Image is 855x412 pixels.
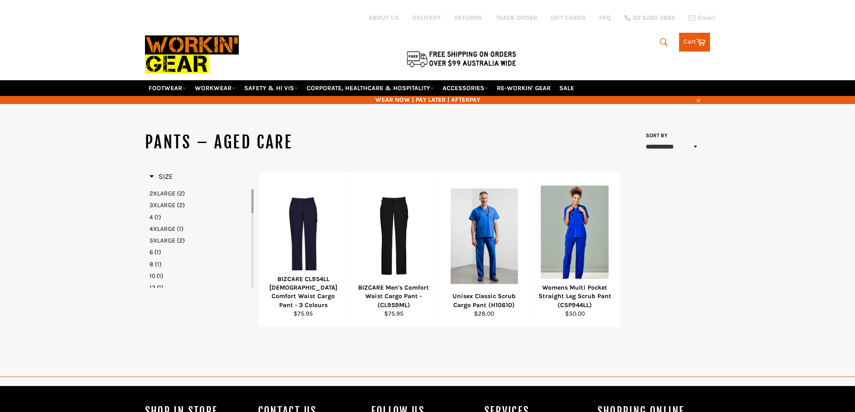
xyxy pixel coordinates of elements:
span: (2) [177,201,185,209]
span: 8 [149,260,153,268]
label: Sort by [643,132,668,139]
span: (1) [157,272,163,280]
a: DELIVERY [412,13,441,22]
a: 4 [149,213,250,221]
a: Cart [679,33,710,52]
span: 4XLARGE [149,225,175,233]
a: 8 [149,260,250,269]
a: Unisex Classic Scrub Cargo Pant (H10610)Unisex Classic Scrub Cargo Pant (H10610)$28.00 [439,172,530,327]
a: FOOTWEAR [145,80,190,96]
a: ACCESSORIES [439,80,492,96]
div: BIZCARE CL954LL [DEMOGRAPHIC_DATA] Comfort Waist Cargo Pant - 3 Colours [264,275,343,309]
a: GIFT CARDS [551,13,586,22]
a: CORPORATE, HEALTHCARE & HOSPITALITY [303,80,438,96]
a: 4XLARGE [149,225,250,233]
h1: PANTS – AGED CARE [145,131,428,154]
a: RETURNS [454,13,482,22]
a: BIZCARE CL954LL Ladies Comfort Waist Cargo Pant - 3 ColoursBIZCARE CL954LL [DEMOGRAPHIC_DATA] Com... [258,172,349,327]
div: Womens Multi Pocket Straight Leg Scrub Pant (CSP944LL) [535,283,614,309]
a: FAQ [599,13,611,22]
h3: Size [149,172,173,181]
span: (1) [154,213,161,221]
span: (1) [154,248,161,256]
a: Email [688,14,715,22]
img: Workin Gear leaders in Workwear, Safety Boots, PPE, Uniforms. Australia's No.1 in Workwear [145,29,239,80]
a: 3XLARGE [149,201,250,209]
a: 6 [149,248,250,256]
span: 10 [149,272,155,280]
span: (1) [157,284,163,291]
span: 2XLARGE [149,190,175,197]
span: (1) [155,260,162,268]
a: Womens Multi Pocket Straight Leg Scrub Pant (CSP944LL)Womens Multi Pocket Straight Leg Scrub Pant... [529,172,620,327]
span: (2) [177,237,185,244]
a: RE-WORKIN' GEAR [493,80,554,96]
img: Flat $9.95 shipping Australia wide [405,49,517,68]
a: 2XLARGE [149,189,250,198]
a: ABOUT US [368,13,399,22]
span: 12 [149,284,155,291]
span: Email [698,15,715,21]
a: 10 [149,272,250,280]
span: WEAR NOW | PAY LATER | AFTERPAY [145,95,710,104]
a: SAFETY & HI VIS [241,80,302,96]
span: (1) [177,225,184,233]
a: 02 6280 5885 [624,15,675,21]
span: 6 [149,248,153,256]
span: (2) [177,190,185,197]
a: 12 [149,283,250,292]
div: Unisex Classic Scrub Cargo Pant (H10610) [445,292,524,309]
a: TRACK ORDER [495,13,537,22]
a: BIZCARE Men's Comfort Waist Cargo Pant - (CL959ML)BIZCARE Men's Comfort Waist Cargo Pant - (CL959... [348,172,439,327]
a: 5XLARGE [149,236,250,245]
span: 3XLARGE [149,201,175,209]
div: BIZCARE Men's Comfort Waist Cargo Pant - (CL959ML) [355,283,434,309]
span: 5XLARGE [149,237,175,244]
span: 4 [149,213,153,221]
a: WORKWEAR [191,80,239,96]
a: SALE [556,80,578,96]
span: 02 6280 5885 [633,15,675,21]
